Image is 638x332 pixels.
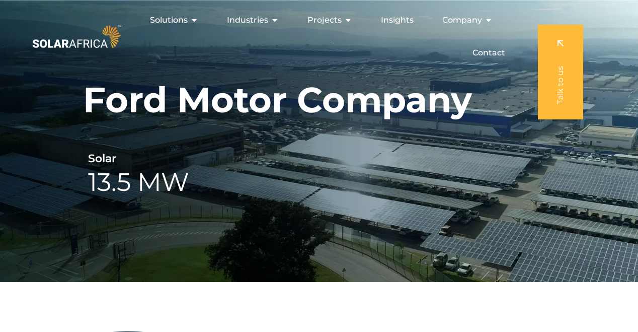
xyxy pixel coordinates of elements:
[123,10,513,63] nav: Menu
[381,14,414,26] a: Insights
[150,14,188,26] span: Solutions
[88,166,189,198] h2: 13.5 MW
[227,14,268,26] span: Industries
[307,14,342,26] span: Projects
[472,47,505,59] a: Contact
[123,10,513,63] div: Menu Toggle
[83,79,472,121] h1: Ford Motor Company
[442,14,482,26] span: Company
[88,152,116,166] h6: Solar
